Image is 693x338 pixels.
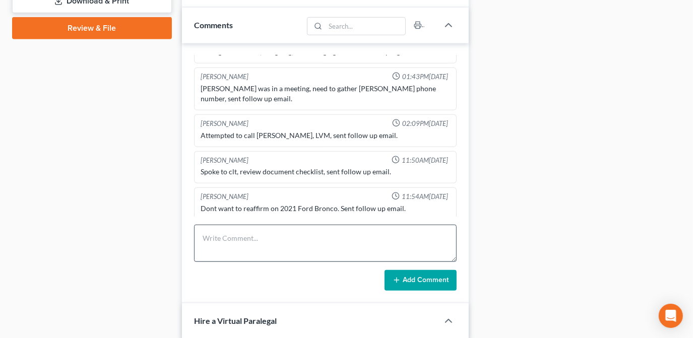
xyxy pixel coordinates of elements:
div: Open Intercom Messenger [659,304,683,328]
button: Add Comment [385,270,457,291]
div: [PERSON_NAME] [201,72,248,82]
div: [PERSON_NAME] was in a meeting, need to gather [PERSON_NAME] phone number, sent follow up email. [201,84,450,104]
a: Review & File [12,17,172,39]
div: Spoke to clt, review document checklist, sent follow up email. [201,167,450,177]
input: Search... [326,18,406,35]
div: [PERSON_NAME] [201,156,248,165]
span: 02:09PM[DATE] [402,119,448,128]
div: Attempted to call [PERSON_NAME], LVM, sent follow up email. [201,130,450,141]
div: [PERSON_NAME] [201,119,248,128]
span: Comments [194,20,233,30]
div: Dont want to reaffirm on 2021 Ford Bronco. Sent follow up email. [201,204,450,214]
span: 01:43PM[DATE] [402,72,448,82]
span: 11:54AM[DATE] [402,192,448,201]
span: Hire a Virtual Paralegal [194,316,277,325]
span: 11:50AM[DATE] [402,156,448,165]
div: [PERSON_NAME] [201,192,248,201]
